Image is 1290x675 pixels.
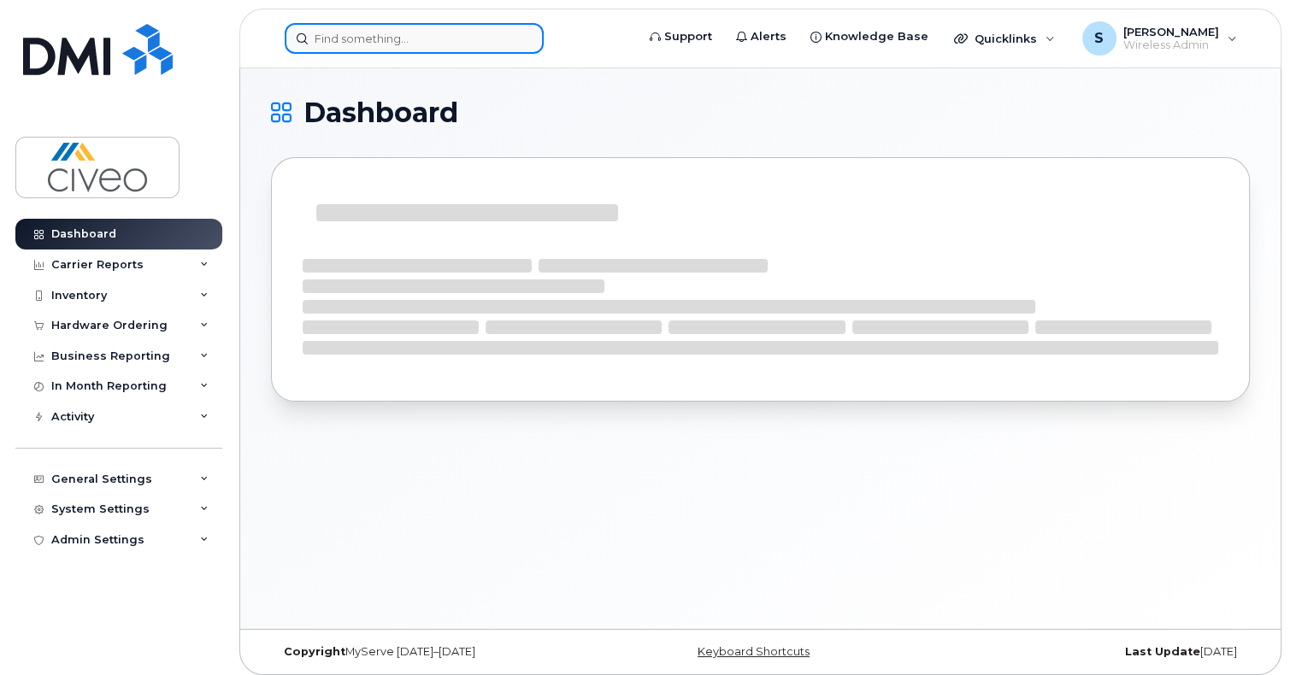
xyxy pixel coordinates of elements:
[1125,645,1200,658] strong: Last Update
[923,645,1250,659] div: [DATE]
[303,100,458,126] span: Dashboard
[271,645,598,659] div: MyServe [DATE]–[DATE]
[284,645,345,658] strong: Copyright
[698,645,810,658] a: Keyboard Shortcuts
